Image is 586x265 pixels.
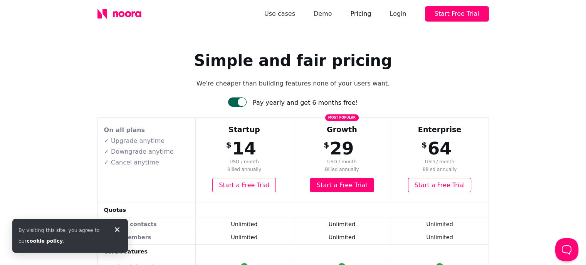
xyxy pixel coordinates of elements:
[293,218,391,231] td: Unlimited
[310,178,374,192] a: Start a Free Trial
[104,126,145,134] strong: On all plans
[421,139,427,151] span: $
[391,231,489,245] td: Unlimited
[555,238,578,261] iframe: Help Scout Beacon - Open
[264,8,295,19] a: Use cases
[391,124,488,136] div: Enterprise
[294,158,390,165] span: USD / month
[195,231,293,245] td: Unlimited
[226,139,232,151] span: $
[98,231,196,245] td: Team members
[293,231,391,245] td: Unlimited
[98,218,196,231] td: Tracked contacts
[104,147,189,156] p: ✓ Downgrade anytime
[294,124,390,136] div: Growth
[195,218,293,231] td: Unlimited
[314,8,332,19] a: Demo
[97,51,489,70] h1: Simple and fair pricing
[98,203,196,218] td: Quotas
[391,158,488,165] span: USD / month
[104,136,189,146] p: ✓ Upgrade anytime
[253,97,358,108] div: Pay yearly and get 6 months free!
[325,114,359,121] span: Most popular
[390,8,406,19] div: Login
[330,138,354,159] span: 29
[294,166,390,173] span: Billed annually
[196,158,293,165] span: USD / month
[232,138,256,159] span: 14
[196,124,293,136] div: Startup
[391,166,488,173] span: Billed annually
[324,139,329,151] span: $
[350,8,371,19] a: Pricing
[425,6,489,22] button: Start Free Trial
[27,238,63,244] a: cookie policy
[391,218,489,231] td: Unlimited
[408,178,472,192] a: Start a Free Trial
[98,244,196,259] td: Core Features
[428,138,452,159] span: 64
[196,166,293,173] span: Billed annually
[104,158,189,167] p: ✓ Cancel anytime
[18,225,106,247] div: By visiting this site, you agree to our .
[97,79,489,88] p: We're cheaper than building features none of your users want.
[212,178,276,192] a: Start a Free Trial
